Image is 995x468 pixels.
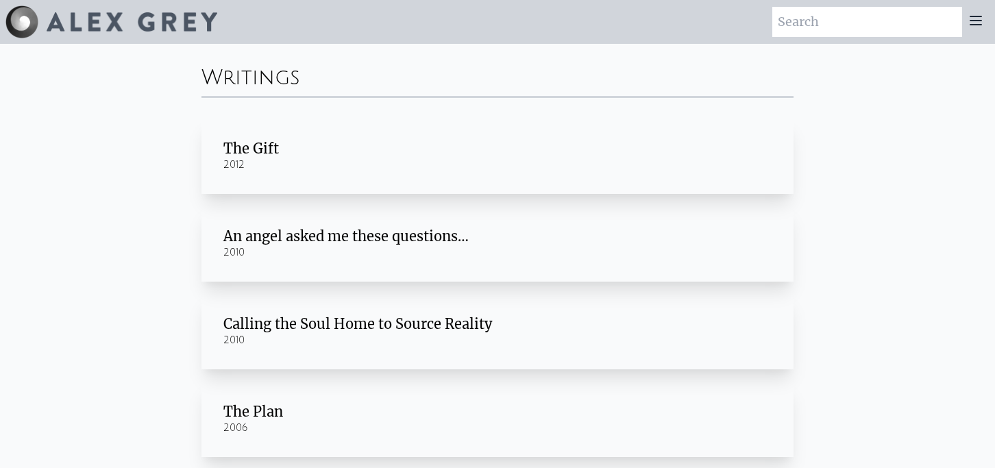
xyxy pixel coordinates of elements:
div: An angel asked me these questions… [223,227,772,246]
input: Search [772,7,962,37]
div: 2006 [223,421,772,435]
div: The Plan [223,402,772,421]
div: The Gift [223,139,772,158]
a: An angel asked me these questions… 2010 [201,205,794,282]
div: Writings [201,55,794,96]
div: 2010 [223,246,772,260]
div: 2010 [223,334,772,347]
a: The Plan 2006 [201,380,794,457]
div: Calling the Soul Home to Source Reality [223,315,772,334]
a: The Gift 2012 [201,117,794,194]
a: Calling the Soul Home to Source Reality 2010 [201,293,794,369]
div: 2012 [223,158,772,172]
